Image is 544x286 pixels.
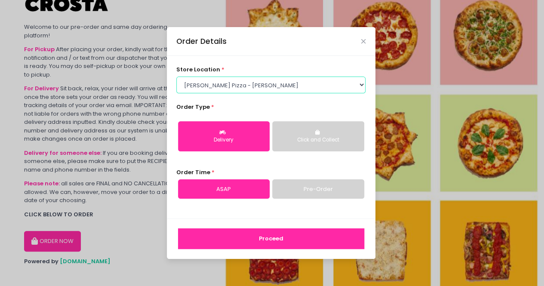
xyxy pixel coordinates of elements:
[278,136,358,144] div: Click and Collect
[272,179,364,199] a: Pre-Order
[178,179,270,199] a: ASAP
[176,103,210,111] span: Order Type
[176,65,220,74] span: store location
[361,39,366,43] button: Close
[178,121,270,151] button: Delivery
[176,36,227,47] div: Order Details
[178,228,364,249] button: Proceed
[272,121,364,151] button: Click and Collect
[184,136,264,144] div: Delivery
[176,168,210,176] span: Order Time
